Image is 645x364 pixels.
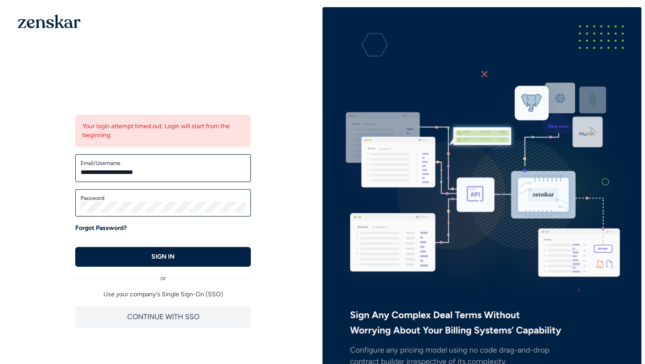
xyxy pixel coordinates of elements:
[151,252,175,261] p: SIGN IN
[75,224,127,233] a: Forgot Password?
[18,14,81,28] img: 1OGAJ2xQqyY4LXKgY66KYq0eOWRCkrZdAb3gUhuVAqdWPZE9SRJmCz+oDMSn4zDLXe31Ii730ItAGKgCKgCCgCikA4Av8PJUP...
[81,160,245,167] label: Email/Username
[75,267,251,283] div: or
[75,290,251,299] p: Use your company's Single Sign-On (SSO)
[75,306,251,328] button: CONTINUE WITH SSO
[75,247,251,267] button: SIGN IN
[75,115,251,147] div: Your login attempt timed out. Login will start from the beginning.
[81,195,245,202] label: Password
